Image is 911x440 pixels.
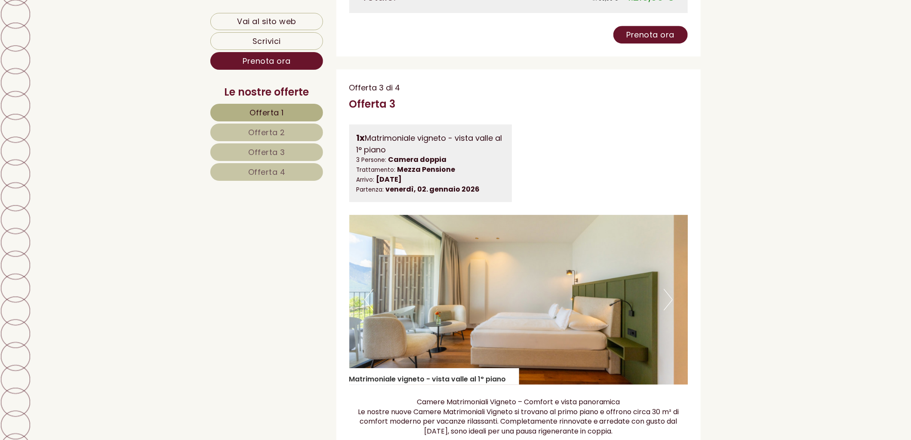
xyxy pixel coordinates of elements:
span: Offerta 3 [248,147,285,158]
a: Scrivici [210,32,323,50]
span: Offerta 3 di 4 [349,82,400,93]
img: image [349,215,688,384]
small: Partenza: [357,186,384,194]
b: venerdì, 02. gennaio 2026 [386,184,480,194]
div: Matrimoniale vigneto - vista valle al 1° piano [349,368,519,384]
span: Offerta 4 [248,167,286,177]
a: Prenota ora [613,26,688,43]
a: Vai al sito web [210,13,323,30]
button: Invia [294,224,339,242]
div: Le nostre offerte [210,85,323,99]
small: 3 Persone: [357,156,387,164]
small: Trattamento: [357,166,396,174]
b: Camera doppia [388,155,447,164]
button: Next [664,289,673,310]
div: venerdì [150,2,189,16]
b: 1x [357,132,365,144]
b: Mezza Pensione [397,164,455,174]
a: Prenota ora [210,52,323,70]
b: [DATE] [376,174,402,184]
button: Previous [364,289,373,310]
span: Offerta 2 [248,127,285,138]
small: Arrivo: [357,176,375,184]
div: Offerta 3 [349,97,396,112]
span: Offerta 1 [249,107,284,118]
small: 14:29 [125,149,326,155]
div: Matrimoniale vigneto - vista valle al 1° piano [357,132,505,155]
